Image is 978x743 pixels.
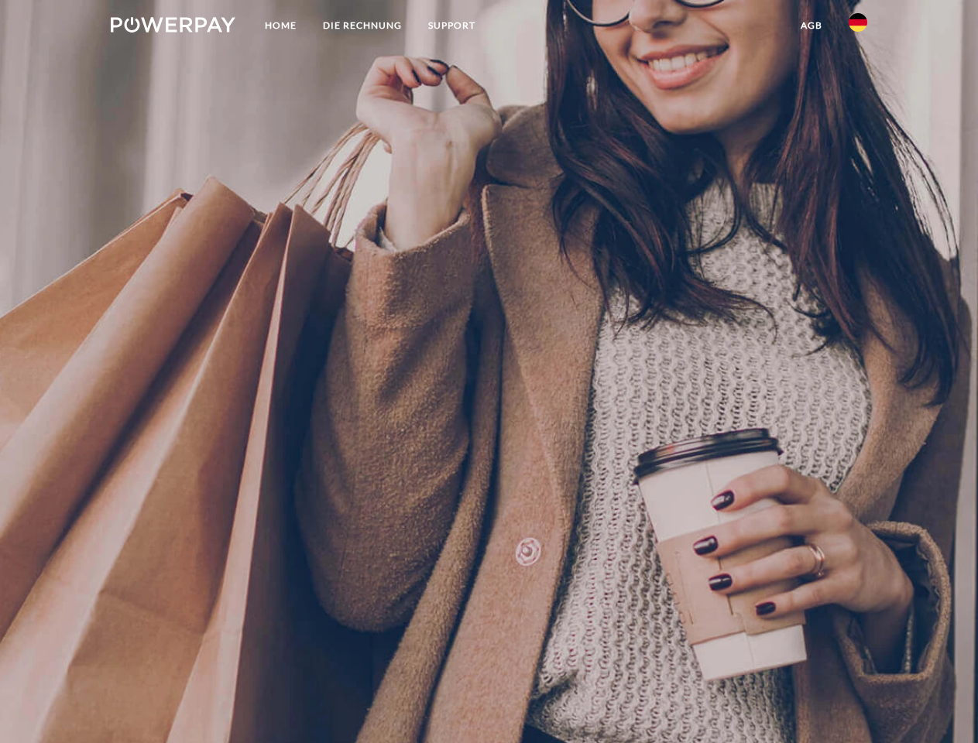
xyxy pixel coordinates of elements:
[310,12,415,39] a: DIE RECHNUNG
[415,12,489,39] a: SUPPORT
[111,17,235,33] img: logo-powerpay-white.svg
[849,13,867,32] img: de
[788,12,836,39] a: agb
[252,12,310,39] a: Home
